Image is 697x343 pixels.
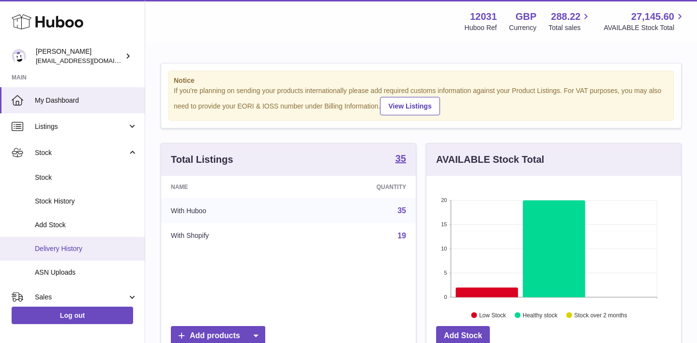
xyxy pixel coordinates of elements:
h3: Total Listings [171,153,233,166]
span: Total sales [548,23,591,32]
span: Stock [35,148,127,157]
span: Delivery History [35,244,137,253]
a: 19 [397,232,406,240]
span: ASN Uploads [35,268,137,277]
th: Quantity [299,176,416,198]
a: View Listings [380,97,439,115]
h3: AVAILABLE Stock Total [436,153,544,166]
span: Stock History [35,197,137,206]
span: [EMAIL_ADDRESS][DOMAIN_NAME] [36,57,142,64]
span: 27,145.60 [631,10,674,23]
th: Name [161,176,299,198]
span: Listings [35,122,127,131]
span: AVAILABLE Stock Total [604,23,685,32]
span: 288.22 [551,10,580,23]
text: Stock over 2 months [574,312,627,318]
span: My Dashboard [35,96,137,105]
a: 35 [397,206,406,215]
div: Huboo Ref [465,23,497,32]
td: With Huboo [161,198,299,223]
strong: Notice [174,76,668,85]
span: Sales [35,293,127,302]
div: Currency [509,23,537,32]
text: 5 [444,270,447,276]
text: 10 [441,246,447,251]
span: Stock [35,173,137,182]
td: With Shopify [161,223,299,249]
text: 0 [444,294,447,300]
div: If you're planning on sending your products internationally please add required customs informati... [174,86,668,115]
text: Healthy stock [523,312,558,318]
strong: GBP [515,10,536,23]
span: Add Stock [35,220,137,230]
a: 35 [395,154,406,165]
div: [PERSON_NAME] [36,47,123,65]
text: 20 [441,197,447,203]
a: 27,145.60 AVAILABLE Stock Total [604,10,685,32]
a: Log out [12,307,133,324]
strong: 12031 [470,10,497,23]
img: admin@makewellforyou.com [12,49,26,63]
a: 288.22 Total sales [548,10,591,32]
strong: 35 [395,154,406,163]
text: 15 [441,221,447,227]
text: Low Stock [479,312,506,318]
